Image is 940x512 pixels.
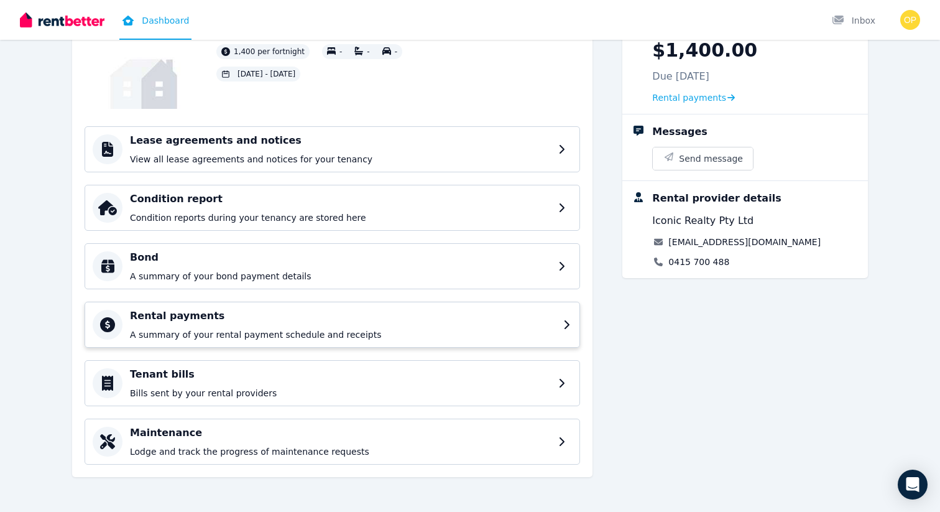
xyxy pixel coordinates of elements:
[130,309,556,323] h4: Rental payments
[339,47,342,56] span: -
[130,192,551,207] h4: Condition report
[130,270,551,282] p: A summary of your bond payment details
[234,47,305,57] span: 1,400 per fortnight
[652,213,753,228] span: Iconic Realty Pty Ltd
[85,19,204,109] img: Property Url
[652,69,709,84] p: Due [DATE]
[130,250,551,265] h4: Bond
[130,153,551,165] p: View all lease agreements and notices for your tenancy
[367,47,369,56] span: -
[652,91,735,104] a: Rental payments
[130,367,551,382] h4: Tenant bills
[130,445,551,458] p: Lodge and track the progress of maintenance requests
[898,470,928,500] div: Open Intercom Messenger
[652,124,707,139] div: Messages
[900,10,920,30] img: Oscar Sanchez Perez
[652,191,781,206] div: Rental provider details
[395,47,397,56] span: -
[130,328,556,341] p: A summary of your rental payment schedule and receipts
[652,39,757,62] p: $1,400.00
[130,212,551,224] p: Condition reports during your tenancy are stored here
[832,14,875,27] div: Inbox
[130,133,551,148] h4: Lease agreements and notices
[652,91,726,104] span: Rental payments
[653,147,753,170] button: Send message
[679,152,743,165] span: Send message
[130,426,551,440] h4: Maintenance
[668,256,729,268] a: 0415 700 488
[130,387,551,399] p: Bills sent by your rental providers
[237,69,295,79] span: [DATE] - [DATE]
[20,11,104,29] img: RentBetter
[668,236,821,248] a: [EMAIL_ADDRESS][DOMAIN_NAME]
